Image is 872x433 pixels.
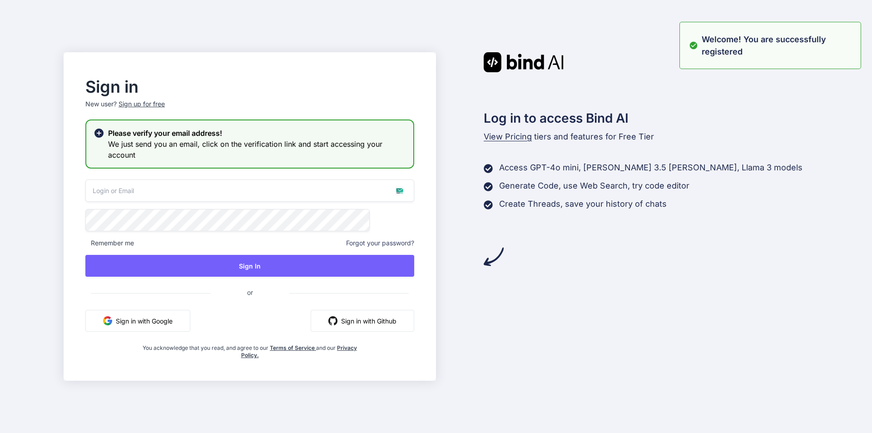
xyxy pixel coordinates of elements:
[484,247,504,267] img: arrow
[108,128,406,139] h2: Please verify your email address!
[484,52,564,72] img: Bind AI logo
[328,316,337,325] img: github
[85,100,414,119] p: New user?
[484,130,808,143] p: tiers and features for Free Tier
[499,179,689,192] p: Generate Code, use Web Search, try code editor
[241,344,357,358] a: Privacy Policy.
[85,179,414,202] input: Login or Email
[103,316,112,325] img: google
[346,239,414,248] span: Forgot your password?
[499,161,803,174] p: Access GPT-4o mini, [PERSON_NAME] 3.5 [PERSON_NAME], Llama 3 models
[689,33,698,58] img: alert
[85,310,190,332] button: Sign in with Google
[108,139,406,160] h3: We just send you an email, click on the verification link and start accessing your account
[484,109,808,128] h2: Log in to access Bind AI
[484,132,532,141] span: View Pricing
[85,255,414,277] button: Sign In
[702,33,855,58] p: Welcome! You are successfully registered
[85,80,414,94] h2: Sign in
[270,344,316,351] a: Terms of Service
[85,239,134,248] span: Remember me
[499,198,667,210] p: Create Threads, save your history of chats
[211,281,289,304] span: or
[140,339,360,359] div: You acknowledge that you read, and agree to our and our
[119,100,165,109] div: Sign up for free
[311,310,414,332] button: Sign in with Github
